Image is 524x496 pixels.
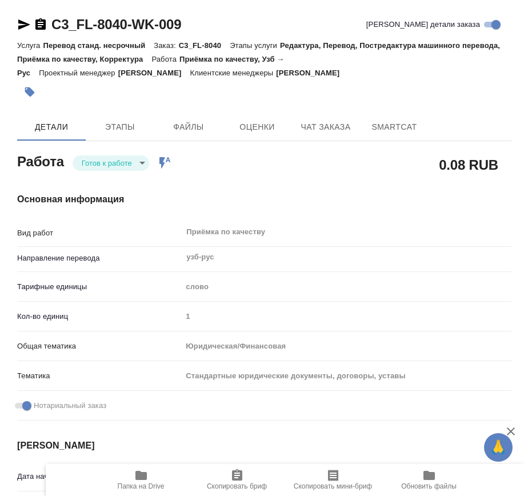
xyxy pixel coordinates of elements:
[17,281,182,293] p: Тарифные единицы
[118,69,190,77] p: [PERSON_NAME]
[179,41,230,50] p: C3_FL-8040
[230,120,285,134] span: Оценки
[118,482,165,490] span: Папка на Drive
[17,18,31,31] button: Скопировать ссылку для ЯМессенджера
[17,193,511,206] h4: Основная информация
[489,435,508,459] span: 🙏
[17,253,182,264] p: Направление перевода
[207,482,267,490] span: Скопировать бриф
[17,79,42,105] button: Добавить тэг
[34,400,106,411] span: Нотариальный заказ
[161,120,216,134] span: Файлы
[151,55,179,63] p: Работа
[190,69,277,77] p: Клиентские менеджеры
[154,41,178,50] p: Заказ:
[182,337,511,356] div: Юридическая/Финансовая
[294,482,372,490] span: Скопировать мини-бриф
[401,482,457,490] span: Обновить файлы
[439,155,498,174] h2: 0.08 RUB
[17,227,182,239] p: Вид работ
[78,158,135,168] button: Готов к работе
[381,464,477,496] button: Обновить файлы
[298,120,353,134] span: Чат заказа
[93,464,189,496] button: Папка на Drive
[17,150,64,171] h2: Работа
[182,308,511,325] input: Пустое поле
[43,41,154,50] p: Перевод станд. несрочный
[484,433,513,462] button: 🙏
[17,41,43,50] p: Услуга
[34,18,47,31] button: Скопировать ссылку
[51,17,181,32] a: C3_FL-8040-WK-009
[366,19,480,30] span: [PERSON_NAME] детали заказа
[17,370,182,382] p: Тематика
[189,464,285,496] button: Скопировать бриф
[39,69,118,77] p: Проектный менеджер
[182,277,511,297] div: слово
[17,341,182,352] p: Общая тематика
[182,366,511,386] div: Стандартные юридические документы, договоры, уставы
[285,464,381,496] button: Скопировать мини-бриф
[73,155,149,171] div: Готов к работе
[17,311,182,322] p: Кол-во единиц
[24,120,79,134] span: Детали
[17,439,511,453] h4: [PERSON_NAME]
[276,69,348,77] p: [PERSON_NAME]
[17,471,182,482] p: Дата начала работ
[367,120,422,134] span: SmartCat
[93,120,147,134] span: Этапы
[230,41,280,50] p: Этапы услуги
